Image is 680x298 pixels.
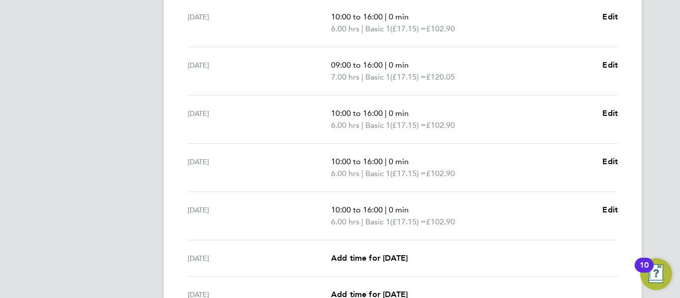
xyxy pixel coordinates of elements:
a: Edit [602,59,618,71]
span: 0 min [389,108,409,118]
div: 10 [640,265,649,278]
span: Basic 1 [365,23,390,35]
span: Edit [602,205,618,214]
span: £120.05 [426,72,455,82]
span: | [385,60,387,70]
span: Basic 1 [365,71,390,83]
span: 6.00 hrs [331,120,359,130]
span: | [361,169,363,178]
span: 7.00 hrs [331,72,359,82]
div: [DATE] [188,156,331,180]
span: | [361,24,363,33]
span: 0 min [389,205,409,214]
div: [DATE] [188,11,331,35]
a: Edit [602,11,618,23]
span: 6.00 hrs [331,217,359,226]
span: 10:00 to 16:00 [331,157,383,166]
span: Edit [602,12,618,21]
button: Open Resource Center, 10 new notifications [640,258,672,290]
span: | [361,217,363,226]
span: | [361,72,363,82]
span: | [385,205,387,214]
span: Basic 1 [365,168,390,180]
span: (£17.15) = [390,217,426,226]
div: [DATE] [188,59,331,83]
span: £102.90 [426,24,455,33]
span: 10:00 to 16:00 [331,205,383,214]
div: [DATE] [188,204,331,228]
div: [DATE] [188,107,331,131]
span: (£17.15) = [390,72,426,82]
span: (£17.15) = [390,120,426,130]
span: £102.90 [426,169,455,178]
span: 0 min [389,60,409,70]
span: Add time for [DATE] [331,253,408,263]
span: 6.00 hrs [331,24,359,33]
a: Edit [602,107,618,119]
span: | [385,108,387,118]
span: 0 min [389,12,409,21]
span: 10:00 to 16:00 [331,12,383,21]
a: Edit [602,156,618,168]
span: | [385,157,387,166]
span: 09:00 to 16:00 [331,60,383,70]
span: £102.90 [426,217,455,226]
span: Edit [602,108,618,118]
span: | [385,12,387,21]
a: Add time for [DATE] [331,252,408,264]
a: Edit [602,204,618,216]
span: (£17.15) = [390,169,426,178]
span: 6.00 hrs [331,169,359,178]
span: (£17.15) = [390,24,426,33]
span: Basic 1 [365,119,390,131]
span: | [361,120,363,130]
span: Edit [602,157,618,166]
span: £102.90 [426,120,455,130]
span: Basic 1 [365,216,390,228]
span: Edit [602,60,618,70]
span: 0 min [389,157,409,166]
span: 10:00 to 16:00 [331,108,383,118]
div: [DATE] [188,252,331,264]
